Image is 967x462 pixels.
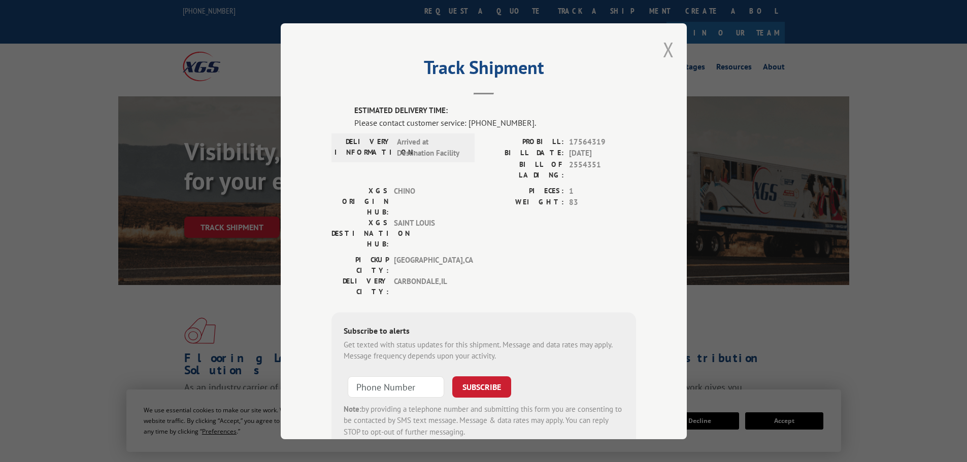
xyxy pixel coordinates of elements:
button: SUBSCRIBE [452,376,511,397]
label: BILL DATE: [484,148,564,159]
label: XGS ORIGIN HUB: [331,185,389,217]
div: Subscribe to alerts [344,324,624,339]
span: CARBONDALE , IL [394,275,462,297]
strong: Note: [344,404,361,413]
label: DELIVERY CITY: [331,275,389,297]
span: [DATE] [569,148,636,159]
span: 2554351 [569,159,636,180]
label: PICKUP CITY: [331,254,389,275]
span: Arrived at Destination Facility [397,136,465,159]
label: WEIGHT: [484,197,564,208]
div: by providing a telephone number and submitting this form you are consenting to be contacted by SM... [344,403,624,438]
div: Get texted with status updates for this shipment. Message and data rates may apply. Message frequ... [344,339,624,362]
span: [GEOGRAPHIC_DATA] , CA [394,254,462,275]
input: Phone Number [348,376,444,397]
span: 1 [569,185,636,197]
h2: Track Shipment [331,60,636,80]
span: SAINT LOUIS [394,217,462,249]
div: Please contact customer service: [PHONE_NUMBER]. [354,116,636,128]
label: ESTIMATED DELIVERY TIME: [354,105,636,117]
label: XGS DESTINATION HUB: [331,217,389,249]
label: DELIVERY INFORMATION: [335,136,392,159]
span: 17564319 [569,136,636,148]
label: PROBILL: [484,136,564,148]
button: Close modal [663,36,674,63]
span: 83 [569,197,636,208]
span: CHINO [394,185,462,217]
label: PIECES: [484,185,564,197]
label: BILL OF LADING: [484,159,564,180]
